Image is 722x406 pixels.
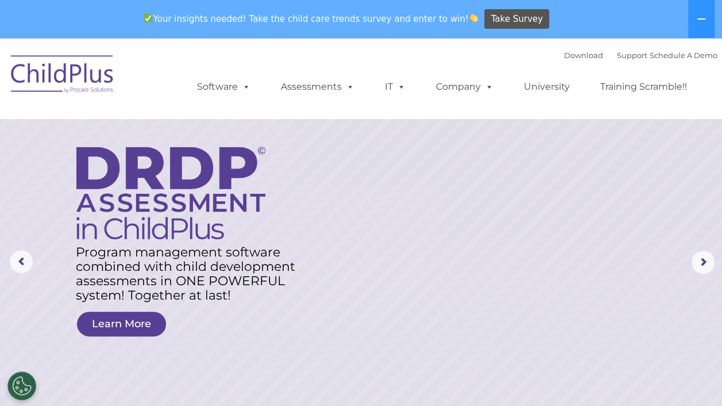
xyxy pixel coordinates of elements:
span: Phone number [160,123,209,132]
a: Schedule A Demo [650,51,717,60]
a: IT [373,75,417,98]
rs-layer: Program management software combined with child development assessments in ONE POWERFUL system! T... [76,245,307,302]
a: Learn More [77,312,166,336]
img: ✅ [144,14,152,22]
img: ChildPlus by Procare Solutions [5,47,120,105]
img: 👏 [469,14,478,22]
span: Your insights needed! Take the child care trends survey and enter to win! [139,7,483,30]
span: Last name [160,76,195,85]
a: Training Scramble!! [589,75,698,98]
a: Download [564,51,603,60]
a: Take Survey [484,9,549,29]
a: Support [617,51,647,60]
a: Assessments [269,75,366,98]
span: Take Survey [491,9,543,29]
a: Company [424,75,505,98]
button: Cookies Settings [7,371,36,400]
img: DRDP Assessment in ChildPlus [76,147,265,239]
a: Software [186,75,262,98]
a: University [512,75,581,98]
font: | [564,51,717,60]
